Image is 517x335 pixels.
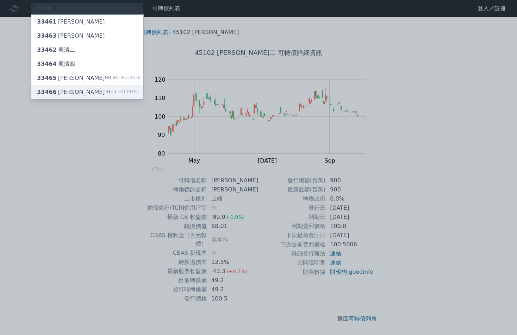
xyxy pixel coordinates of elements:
div: 麗清二 [37,46,75,54]
div: [PERSON_NAME] [37,18,105,26]
div: [PERSON_NAME] [37,74,105,82]
span: 33466 [37,89,57,95]
a: 33463[PERSON_NAME] [31,29,143,43]
a: 33465[PERSON_NAME] 98.95+0.00% [31,71,143,85]
div: [PERSON_NAME] [37,88,105,96]
div: 98.95 [105,74,140,82]
a: 33462麗清二 [31,43,143,57]
span: 33463 [37,32,57,39]
a: 33461[PERSON_NAME] [31,15,143,29]
span: 33462 [37,46,57,53]
span: +0.00% [119,75,140,80]
span: 33464 [37,61,57,67]
div: [PERSON_NAME] [37,32,105,40]
div: 麗清四 [37,60,75,68]
a: 33464麗清四 [31,57,143,71]
span: 33461 [37,18,57,25]
div: 96.5 [106,88,138,96]
span: 33465 [37,75,57,81]
a: 33466[PERSON_NAME] 96.5+0.00% [31,85,143,99]
span: +0.00% [117,89,138,94]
